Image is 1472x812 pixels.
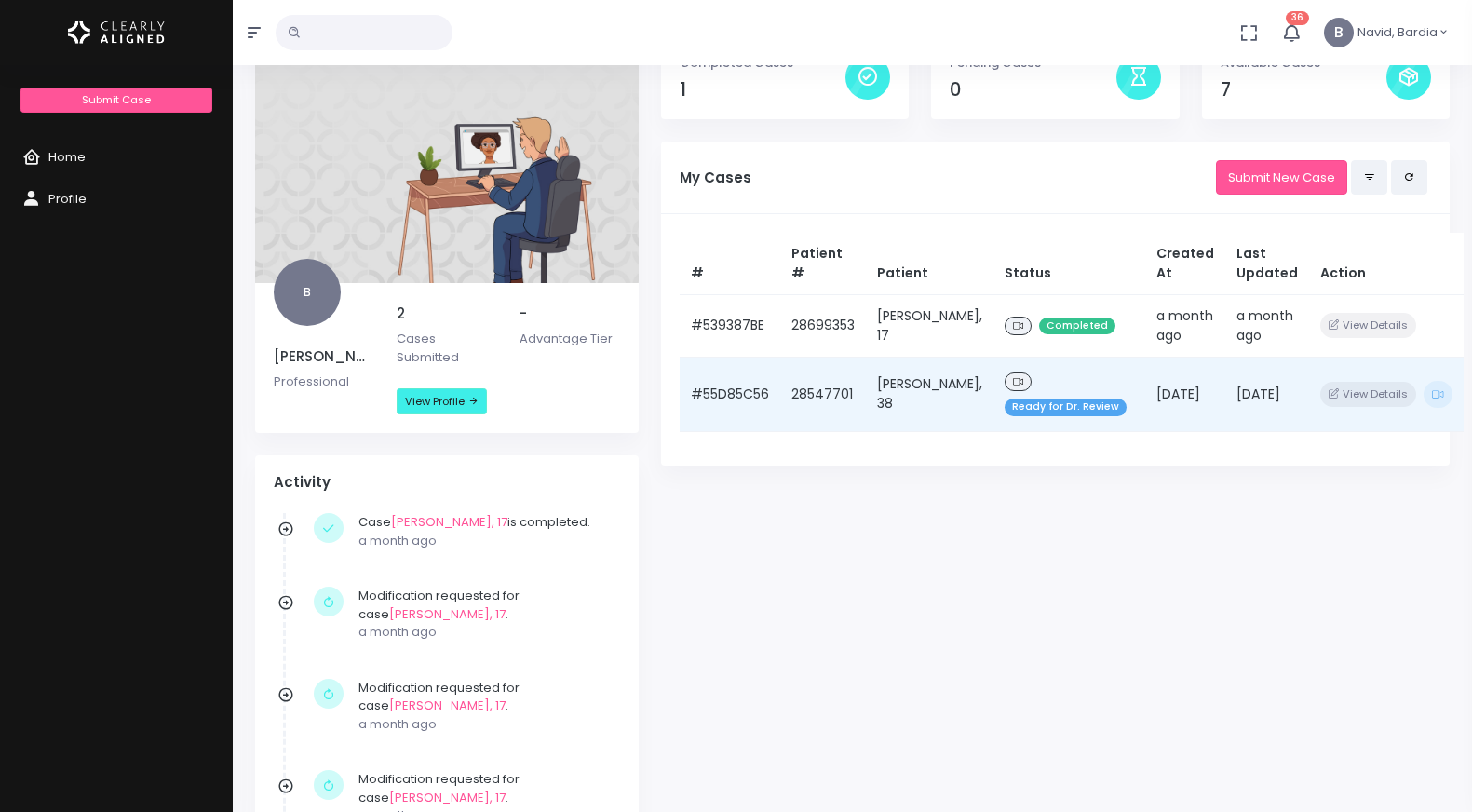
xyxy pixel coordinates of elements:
span: Submit Case [82,92,151,107]
button: View Details [1320,382,1416,407]
h5: 2 [397,305,497,322]
td: #539387BE [680,294,780,357]
a: [PERSON_NAME], 17 [389,605,506,623]
p: Advantage Tier [520,330,620,348]
p: Cases Submitted [397,330,497,366]
p: a month ago [358,715,611,734]
div: Modification requested for case . [358,587,611,642]
td: a month ago [1225,294,1309,357]
a: [PERSON_NAME], 17 [391,513,507,531]
td: a month ago [1145,294,1225,357]
h5: - [520,305,620,322]
td: #55D85C56 [680,357,780,431]
div: Case is completed. [358,513,611,549]
td: [PERSON_NAME], 17 [866,294,993,357]
th: Created At [1145,233,1225,295]
h4: 7 [1221,79,1386,101]
h4: Activity [274,474,620,491]
button: View Details [1320,313,1416,338]
h4: 1 [680,79,845,101]
a: [PERSON_NAME], 17 [389,697,506,714]
th: Patient # [780,233,866,295]
span: B [1324,18,1354,47]
a: Submit New Case [1216,160,1347,195]
a: View Profile [397,388,487,414]
h5: My Cases [680,169,1216,186]
a: [PERSON_NAME], 17 [389,789,506,806]
span: Ready for Dr. Review [1005,399,1127,416]
span: Completed [1039,318,1115,335]
img: Logo Horizontal [68,13,165,52]
td: [DATE] [1225,357,1309,431]
div: Modification requested for case . [358,679,611,734]
p: a month ago [358,532,611,550]
th: Patient [866,233,993,295]
td: [DATE] [1145,357,1225,431]
span: Home [48,148,86,166]
h5: [PERSON_NAME] [274,348,374,365]
span: Profile [48,190,87,208]
span: 36 [1286,11,1309,25]
td: [PERSON_NAME], 38 [866,357,993,431]
th: Action [1309,233,1464,295]
a: Submit Case [20,88,211,113]
p: Professional [274,372,374,391]
th: # [680,233,780,295]
td: 28547701 [780,357,866,431]
span: Navid, Bardia [1357,23,1438,42]
th: Last Updated [1225,233,1309,295]
th: Status [993,233,1145,295]
p: a month ago [358,623,611,642]
td: 28699353 [780,294,866,357]
h4: 0 [950,79,1115,101]
span: B [274,259,341,326]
